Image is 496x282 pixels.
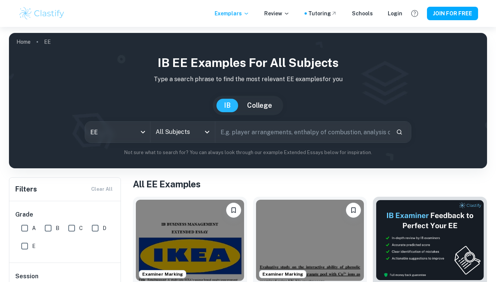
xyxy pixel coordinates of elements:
button: Help and Feedback [408,7,421,20]
p: EE [44,38,51,46]
span: C [79,224,83,232]
h1: All EE Examples [133,177,487,191]
button: Search [393,126,406,138]
a: Schools [352,9,373,18]
input: E.g. player arrangements, enthalpy of combustion, analysis of a big city... [215,122,390,142]
img: Thumbnail [376,200,484,281]
img: profile cover [9,33,487,168]
p: Type a search phrase to find the most relevant EE examples for you [15,75,481,84]
button: Please log in to bookmark exemplars [346,203,361,218]
p: Not sure what to search for? You can always look through our example Extended Essays below for in... [15,149,481,156]
button: Open [202,127,212,137]
button: College [240,99,280,112]
button: IB [216,99,238,112]
div: EE [85,122,150,142]
img: Business and Management EE example thumbnail: To what extent have IKEA's in-store reta [136,200,244,281]
a: Home [16,37,31,47]
span: Examiner Marking [259,271,306,278]
a: Login [388,9,402,18]
button: JOIN FOR FREE [427,7,478,20]
a: Tutoring [308,9,337,18]
button: Please log in to bookmark exemplars [226,203,241,218]
img: Chemistry EE example thumbnail: How do phenolic acid derivatives obtaine [256,200,364,281]
h1: IB EE examples for all subjects [15,54,481,72]
span: B [56,224,59,232]
h6: Filters [15,184,37,194]
p: Exemplars [215,9,249,18]
span: Examiner Marking [139,271,186,278]
p: Review [264,9,290,18]
span: E [32,242,35,250]
span: D [103,224,106,232]
span: A [32,224,36,232]
h6: Grade [15,210,115,219]
img: Clastify logo [18,6,66,21]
